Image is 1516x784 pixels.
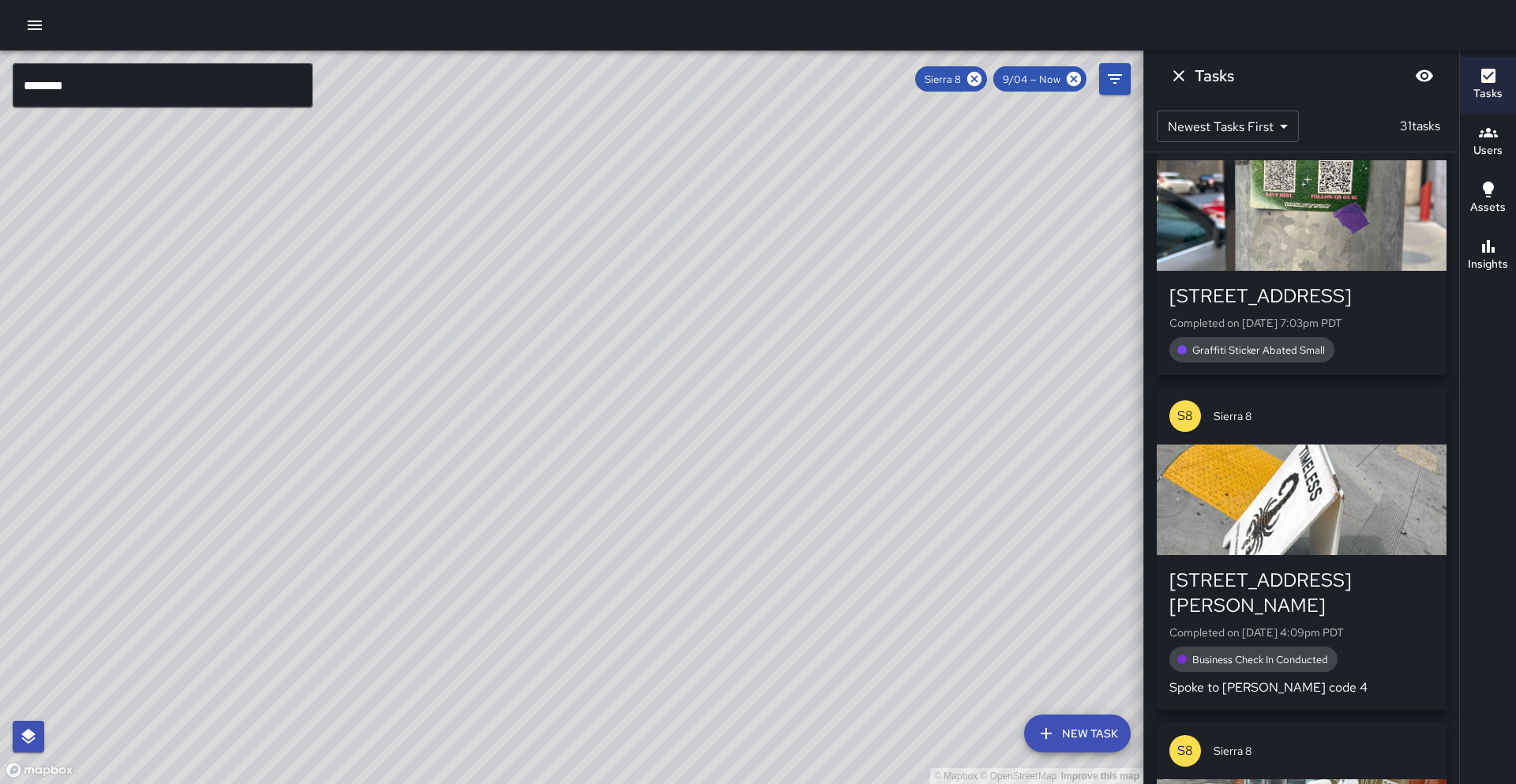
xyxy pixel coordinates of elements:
[1214,743,1434,759] span: Sierra 8
[1157,103,1447,375] button: S8Sierra 8[STREET_ADDRESS]Completed on [DATE] 7:03pm PDTGraffiti Sticker Abated Small
[1460,114,1516,171] button: Users
[1460,57,1516,114] button: Tasks
[1024,715,1131,752] button: New Task
[1163,60,1195,92] button: Dismiss
[1169,568,1434,618] div: [STREET_ADDRESS][PERSON_NAME]
[993,66,1086,92] div: 9/04 — Now
[1473,142,1503,159] h6: Users
[1169,678,1434,697] p: Spoke to [PERSON_NAME] code 4
[1183,653,1338,666] span: Business Check In Conducted
[1470,199,1506,216] h6: Assets
[915,66,987,92] div: Sierra 8
[915,73,970,86] span: Sierra 8
[1169,315,1434,331] p: Completed on [DATE] 7:03pm PDT
[1099,63,1131,95] button: Filters
[1409,60,1440,92] button: Blur
[1468,256,1508,273] h6: Insights
[1177,407,1193,426] p: S8
[1473,85,1503,103] h6: Tasks
[1169,625,1434,640] p: Completed on [DATE] 4:09pm PDT
[1394,117,1447,136] p: 31 tasks
[1169,283,1434,309] div: [STREET_ADDRESS]
[1214,408,1434,424] span: Sierra 8
[1183,343,1334,357] span: Graffiti Sticker Abated Small
[1157,388,1447,710] button: S8Sierra 8[STREET_ADDRESS][PERSON_NAME]Completed on [DATE] 4:09pm PDTBusiness Check In ConductedS...
[1460,171,1516,227] button: Assets
[993,73,1070,86] span: 9/04 — Now
[1460,227,1516,284] button: Insights
[1157,111,1299,142] div: Newest Tasks First
[1177,741,1193,760] p: S8
[1195,63,1234,88] h6: Tasks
